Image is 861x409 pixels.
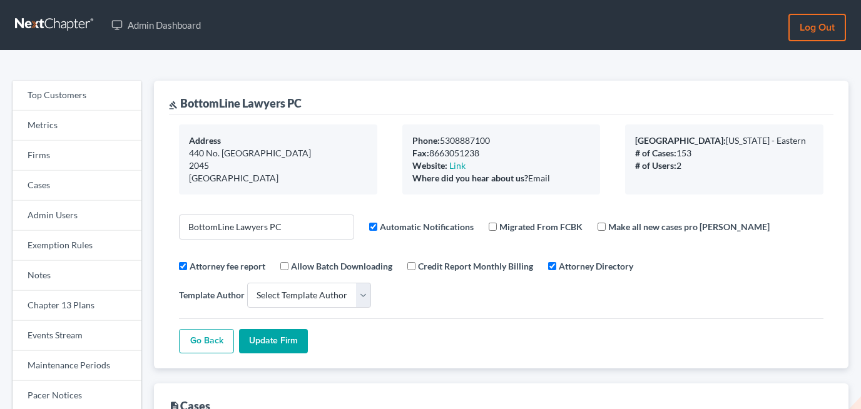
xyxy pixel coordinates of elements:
label: Automatic Notifications [380,220,474,233]
div: 8663051238 [412,147,591,159]
b: [GEOGRAPHIC_DATA]: [635,135,726,146]
a: Chapter 13 Plans [13,291,141,321]
label: Attorney fee report [190,260,265,273]
div: Email [412,172,591,184]
a: Admin Dashboard [105,14,207,36]
b: # of Cases: [635,148,676,158]
a: Notes [13,261,141,291]
a: Metrics [13,111,141,141]
label: Allow Batch Downloading [291,260,392,273]
b: # of Users: [635,160,676,171]
b: Where did you hear about us? [412,173,528,183]
div: 153 [635,147,813,159]
a: Log out [788,14,846,41]
a: Go Back [179,329,234,354]
a: Maintenance Periods [13,351,141,381]
a: Admin Users [13,201,141,231]
b: Website: [412,160,447,171]
b: Address [189,135,221,146]
label: Migrated From FCBK [499,220,583,233]
label: Credit Report Monthly Billing [418,260,533,273]
label: Attorney Directory [559,260,633,273]
i: gavel [169,101,178,109]
div: 2045 [189,159,367,172]
a: Link [449,160,466,171]
div: BottomLine Lawyers PC [169,96,302,111]
div: 5308887100 [412,134,591,147]
a: Top Customers [13,81,141,111]
input: Update Firm [239,329,308,354]
a: Events Stream [13,321,141,351]
a: Exemption Rules [13,231,141,261]
div: [US_STATE] - Eastern [635,134,813,147]
label: Template Author [179,288,245,301]
b: Phone: [412,135,440,146]
a: Firms [13,141,141,171]
div: [GEOGRAPHIC_DATA] [189,172,367,184]
a: Cases [13,171,141,201]
div: 440 No. [GEOGRAPHIC_DATA] [189,147,367,159]
label: Make all new cases pro [PERSON_NAME] [608,220,770,233]
b: Fax: [412,148,429,158]
div: 2 [635,159,813,172]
